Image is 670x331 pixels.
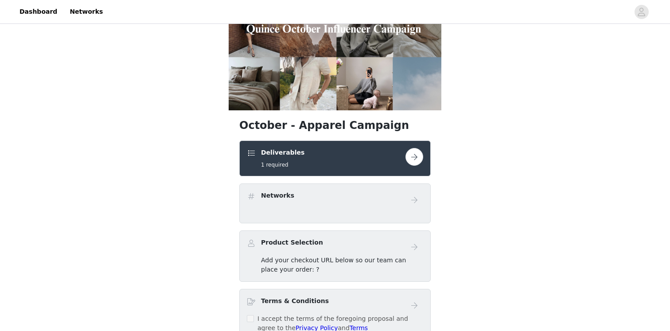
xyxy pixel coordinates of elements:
[261,296,329,306] h4: Terms & Conditions
[239,183,431,223] div: Networks
[261,238,323,247] h4: Product Selection
[64,2,108,22] a: Networks
[637,5,646,19] div: avatar
[261,191,294,200] h4: Networks
[239,230,431,282] div: Product Selection
[261,148,304,157] h4: Deliverables
[14,2,62,22] a: Dashboard
[239,140,431,176] div: Deliverables
[261,161,304,169] h5: 1 required
[261,257,406,273] span: Add your checkout URL below so our team can place your order: ?
[239,117,431,133] h1: October - Apparel Campaign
